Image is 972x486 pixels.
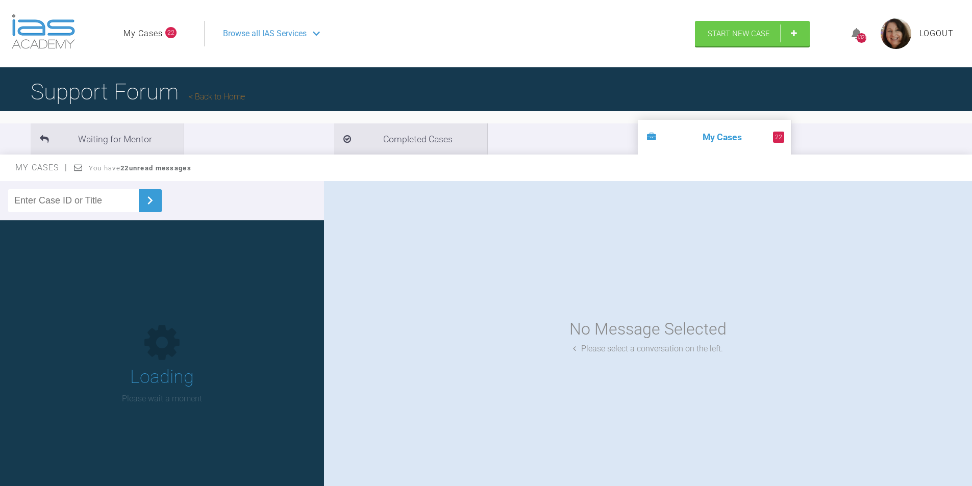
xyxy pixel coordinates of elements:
span: 22 [165,27,177,38]
span: My Cases [15,163,68,172]
h1: Loading [130,363,194,392]
img: logo-light.3e3ef733.png [12,14,75,49]
span: You have [89,164,191,172]
h1: Support Forum [31,74,245,110]
p: Please wait a moment [122,392,202,405]
a: Back to Home [189,92,245,101]
span: 22 [773,132,784,143]
img: profile.png [881,18,911,49]
input: Enter Case ID or Title [8,189,139,212]
li: Waiting for Mentor [31,123,184,155]
li: Completed Cases [334,123,487,155]
span: Browse all IAS Services [223,27,307,40]
img: chevronRight.28bd32b0.svg [142,192,158,209]
a: My Cases [123,27,163,40]
strong: 22 unread messages [120,164,191,172]
li: My Cases [638,120,791,155]
div: Please select a conversation on the left. [573,342,723,355]
a: Logout [919,27,954,40]
div: 1321 [857,33,866,43]
a: Start New Case [695,21,810,46]
div: No Message Selected [569,316,727,342]
span: Start New Case [708,29,770,38]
